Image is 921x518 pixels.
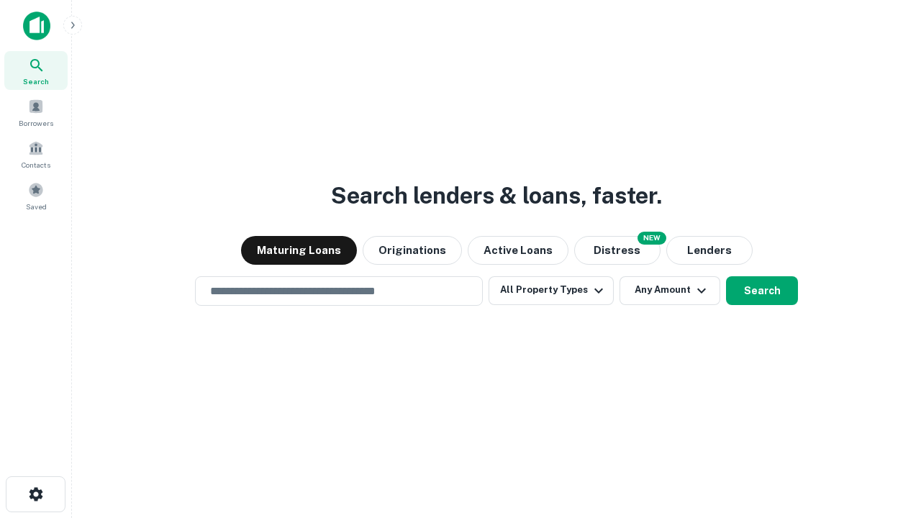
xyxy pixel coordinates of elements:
h3: Search lenders & loans, faster. [331,178,662,213]
iframe: Chat Widget [849,403,921,472]
button: Originations [363,236,462,265]
button: Any Amount [620,276,720,305]
a: Borrowers [4,93,68,132]
a: Saved [4,176,68,215]
span: Search [23,76,49,87]
span: Borrowers [19,117,53,129]
img: capitalize-icon.png [23,12,50,40]
a: Search [4,51,68,90]
button: Active Loans [468,236,568,265]
span: Saved [26,201,47,212]
button: Search [726,276,798,305]
span: Contacts [22,159,50,171]
button: All Property Types [489,276,614,305]
button: Lenders [666,236,753,265]
button: Maturing Loans [241,236,357,265]
a: Contacts [4,135,68,173]
button: Search distressed loans with lien and other non-mortgage details. [574,236,661,265]
div: NEW [638,232,666,245]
